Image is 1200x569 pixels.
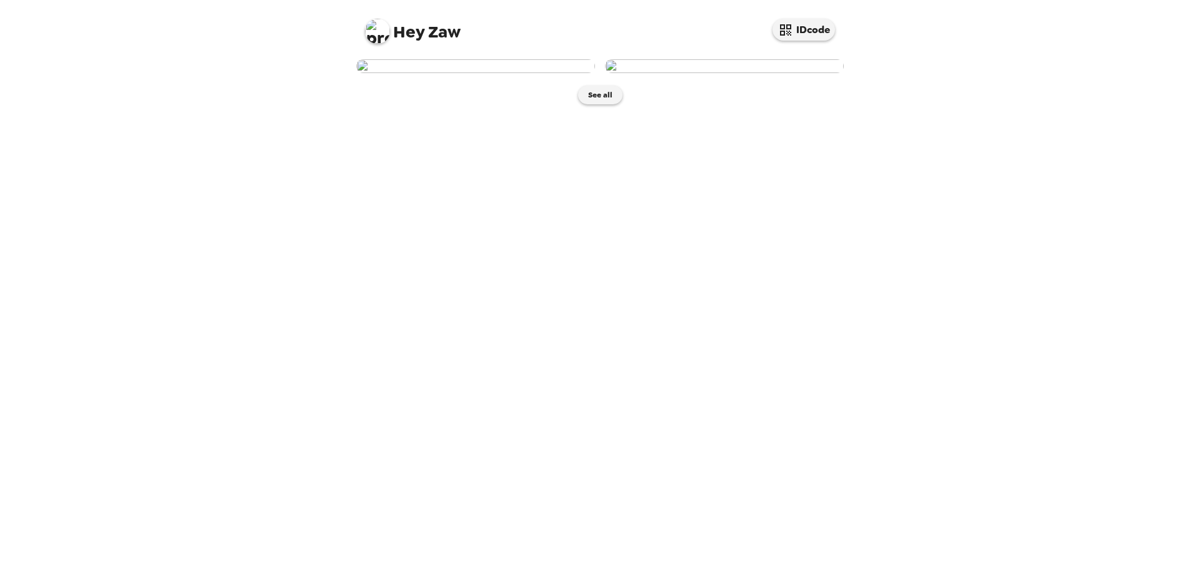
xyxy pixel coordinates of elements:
span: Hey [393,21,424,43]
img: user-268107 [605,59,844,73]
img: user-268143 [356,59,595,73]
button: See all [578,86,622,104]
span: Zaw [365,12,461,41]
button: IDcode [772,19,835,41]
img: profile pic [365,19,390,44]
